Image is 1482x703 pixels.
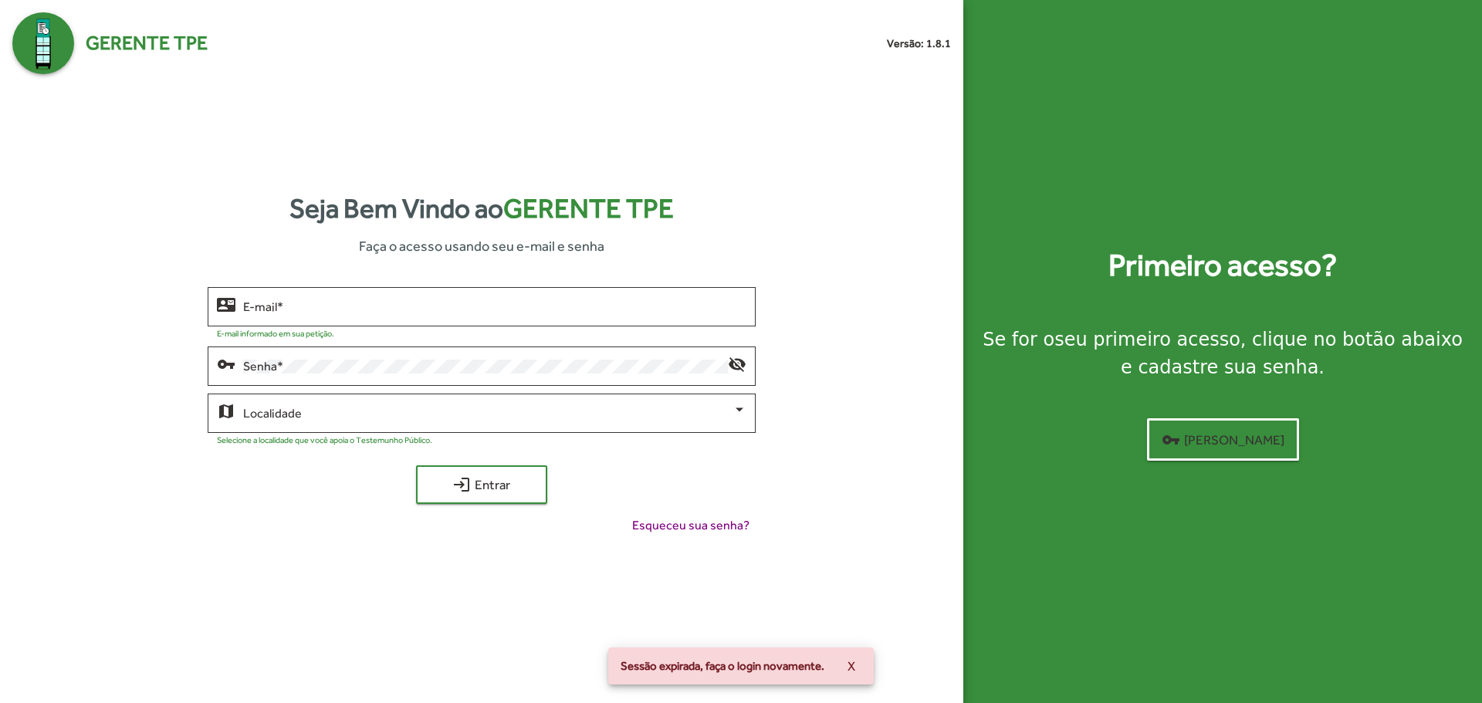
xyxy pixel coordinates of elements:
span: Sessão expirada, faça o login novamente. [621,658,824,674]
mat-icon: login [452,475,471,494]
span: Esqueceu sua senha? [632,516,749,535]
img: Logo Gerente [12,12,74,74]
strong: Seja Bem Vindo ao [289,188,674,229]
button: [PERSON_NAME] [1147,418,1299,461]
mat-hint: Selecione a localidade que você apoia o Testemunho Público. [217,435,432,444]
span: [PERSON_NAME] [1162,426,1284,454]
span: Faça o acesso usando seu e-mail e senha [359,235,604,256]
mat-icon: vpn_key [1162,431,1180,449]
strong: Primeiro acesso? [1108,242,1337,289]
mat-icon: visibility_off [728,354,746,373]
div: Se for o , clique no botão abaixo e cadastre sua senha. [982,326,1463,381]
small: Versão: 1.8.1 [887,35,951,52]
span: X [848,652,855,680]
mat-icon: contact_mail [217,295,235,313]
mat-icon: vpn_key [217,354,235,373]
mat-hint: E-mail informado em sua petição. [217,329,334,338]
button: Entrar [416,465,547,504]
button: X [835,652,868,680]
span: Entrar [430,471,533,499]
mat-icon: map [217,401,235,420]
span: Gerente TPE [86,29,208,58]
span: Gerente TPE [503,193,674,224]
strong: seu primeiro acesso [1054,329,1240,350]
